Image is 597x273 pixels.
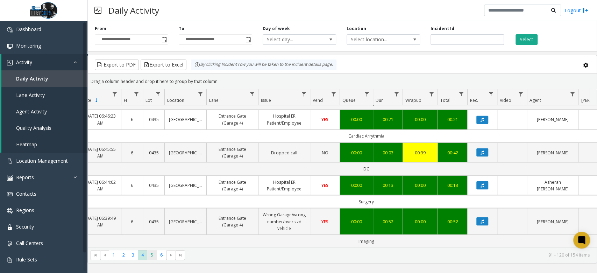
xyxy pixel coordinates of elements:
[263,178,306,192] a: Hospital ER Patient/Employee
[105,2,163,19] h3: Daily Activity
[110,89,120,99] a: Date Filter Menu
[154,89,163,99] a: Lot Filter Menu
[102,252,108,258] span: Go to the previous page
[263,211,306,231] a: Wrong Garage/wrong number/oversizd vehicle
[16,240,43,246] span: Call Centers
[407,218,433,225] a: 00:00
[530,97,541,103] span: Agent
[314,149,335,156] a: NO
[247,89,257,99] a: Lane Filter Menu
[568,89,577,99] a: Agent Filter Menu
[531,116,574,123] a: [PERSON_NAME]
[531,149,574,156] a: [PERSON_NAME]
[1,87,87,103] a: Lane Activity
[179,26,184,32] label: To
[344,149,369,156] a: 00:00
[486,89,496,99] a: Rec. Filter Menu
[126,116,138,123] a: 6
[100,250,109,260] span: Go to the previous page
[211,215,254,228] a: Entrance Gate (Garage 4)
[141,59,186,70] button: Export to Excel
[16,59,32,65] span: Activity
[314,218,335,225] a: YES
[128,250,138,260] span: Page 3
[88,89,597,247] div: Data table
[405,97,421,103] span: Wrapup
[442,149,463,156] a: 00:42
[500,97,511,103] span: Video
[1,136,87,153] a: Heatmap
[531,218,574,225] a: [PERSON_NAME]
[7,159,13,164] img: 'icon'
[211,113,254,126] a: Entrance Gate (Garage 4)
[126,149,138,156] a: 6
[431,26,454,32] label: Incident Id
[16,157,68,164] span: Location Management
[564,7,588,14] a: Logout
[583,7,588,14] img: logout
[16,75,48,82] span: Daily Activity
[263,113,306,126] a: Hospital ER Patient/Employee
[407,116,433,123] a: 00:00
[347,35,405,44] span: Select location...
[377,182,398,188] a: 00:13
[442,182,463,188] a: 00:13
[169,116,202,123] a: [GEOGRAPHIC_DATA]
[147,149,160,156] a: 0435
[376,97,383,103] span: Dur
[157,250,166,260] span: Page 6
[329,89,338,99] a: Vend Filter Menu
[7,224,13,230] img: 'icon'
[456,89,466,99] a: Total Filter Menu
[321,182,328,188] span: YES
[126,218,138,225] a: 6
[147,250,157,260] span: Page 5
[244,35,252,44] span: Toggle popup
[94,98,99,103] span: Sortable
[442,218,463,225] div: 00:52
[313,97,323,103] span: Vend
[440,97,450,103] span: Total
[322,149,328,155] span: NO
[7,241,13,246] img: 'icon'
[362,89,371,99] a: Queue Filter Menu
[169,182,202,188] a: [GEOGRAPHIC_DATA]
[16,223,34,230] span: Security
[169,149,202,156] a: [GEOGRAPHIC_DATA]
[1,54,87,70] a: Activity
[1,70,87,87] a: Daily Activity
[94,2,101,19] img: pageIcon
[321,117,328,122] span: YES
[7,257,13,263] img: 'icon'
[16,174,34,181] span: Reports
[470,97,478,103] span: Rec.
[531,178,574,192] a: Asherah [PERSON_NAME]
[95,59,139,70] button: Export to PDF
[16,42,41,49] span: Monitoring
[377,149,398,156] a: 00:03
[342,97,356,103] span: Queue
[263,26,290,32] label: Day of week
[263,149,306,156] a: Dropped call
[407,149,433,156] a: 00:39
[16,256,37,263] span: Rule Sets
[93,252,98,258] span: Go to the first page
[344,116,369,123] div: 00:00
[167,97,184,103] span: Location
[427,89,436,99] a: Wrapup Filter Menu
[84,215,117,228] a: [DATE] 06:39:49 AM
[109,250,119,260] span: Page 1
[7,43,13,49] img: 'icon'
[392,89,401,99] a: Dur Filter Menu
[168,252,174,258] span: Go to the next page
[138,250,147,260] span: Page 4
[16,190,36,197] span: Contacts
[132,89,141,99] a: H Filter Menu
[84,178,117,192] a: [DATE] 06:44:02 AM
[194,62,200,68] img: infoIcon.svg
[7,191,13,197] img: 'icon'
